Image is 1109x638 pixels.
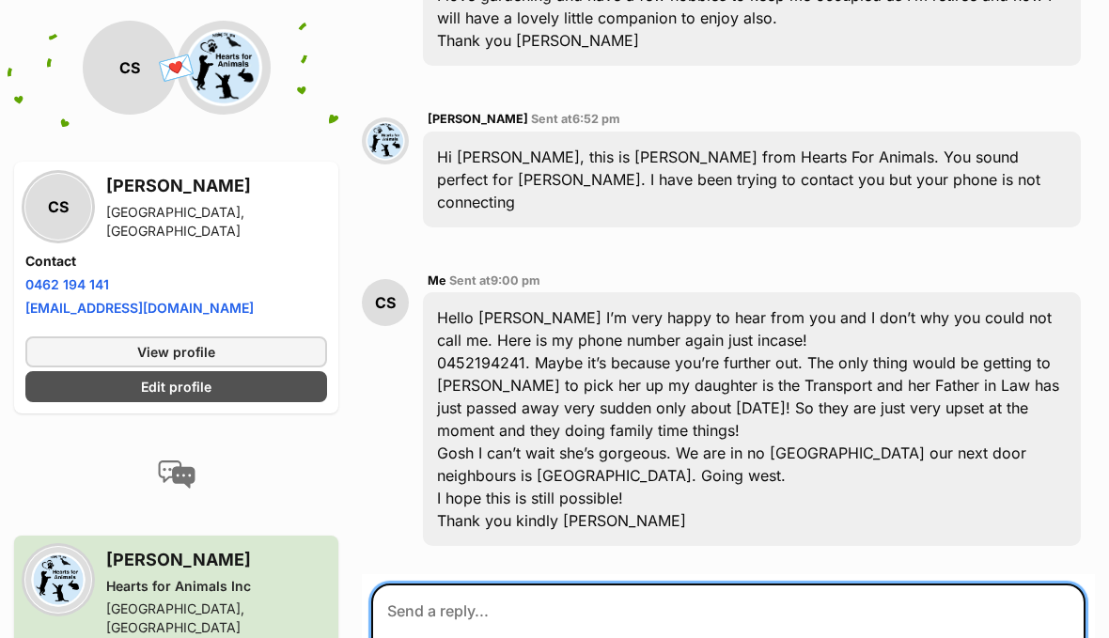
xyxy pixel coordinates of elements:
[449,273,540,288] span: Sent at
[531,112,620,126] span: Sent at
[106,203,327,241] div: [GEOGRAPHIC_DATA], [GEOGRAPHIC_DATA]
[428,112,528,126] span: [PERSON_NAME]
[25,174,91,240] div: CS
[423,292,1081,546] div: Hello [PERSON_NAME] I’m very happy to hear from you and I don’t why you could not call me. Here i...
[25,547,91,613] img: Hearts for Animals Inc profile pic
[423,132,1081,227] div: Hi [PERSON_NAME], this is [PERSON_NAME] from Hearts For Animals. You sound perfect for [PERSON_NA...
[83,21,177,115] div: CS
[491,273,540,288] span: 9:00 pm
[137,342,215,362] span: View profile
[106,173,327,199] h3: [PERSON_NAME]
[106,547,327,573] h3: [PERSON_NAME]
[106,577,327,596] div: Hearts for Animals Inc
[362,279,409,326] div: CS
[141,377,211,397] span: Edit profile
[25,371,327,402] a: Edit profile
[25,276,109,292] a: 0462 194 141
[158,460,195,489] img: conversation-icon-4a6f8262b818ee0b60e3300018af0b2d0b884aa5de6e9bcb8d3d4eeb1a70a7c4.svg
[177,21,271,115] img: Hearts for Animals Inc profile pic
[25,300,254,316] a: [EMAIL_ADDRESS][DOMAIN_NAME]
[155,47,197,87] span: 💌
[362,117,409,164] img: Joanne Rees profile pic
[25,336,327,367] a: View profile
[25,252,327,271] h4: Contact
[572,112,620,126] span: 6:52 pm
[428,273,446,288] span: Me
[106,599,327,637] div: [GEOGRAPHIC_DATA], [GEOGRAPHIC_DATA]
